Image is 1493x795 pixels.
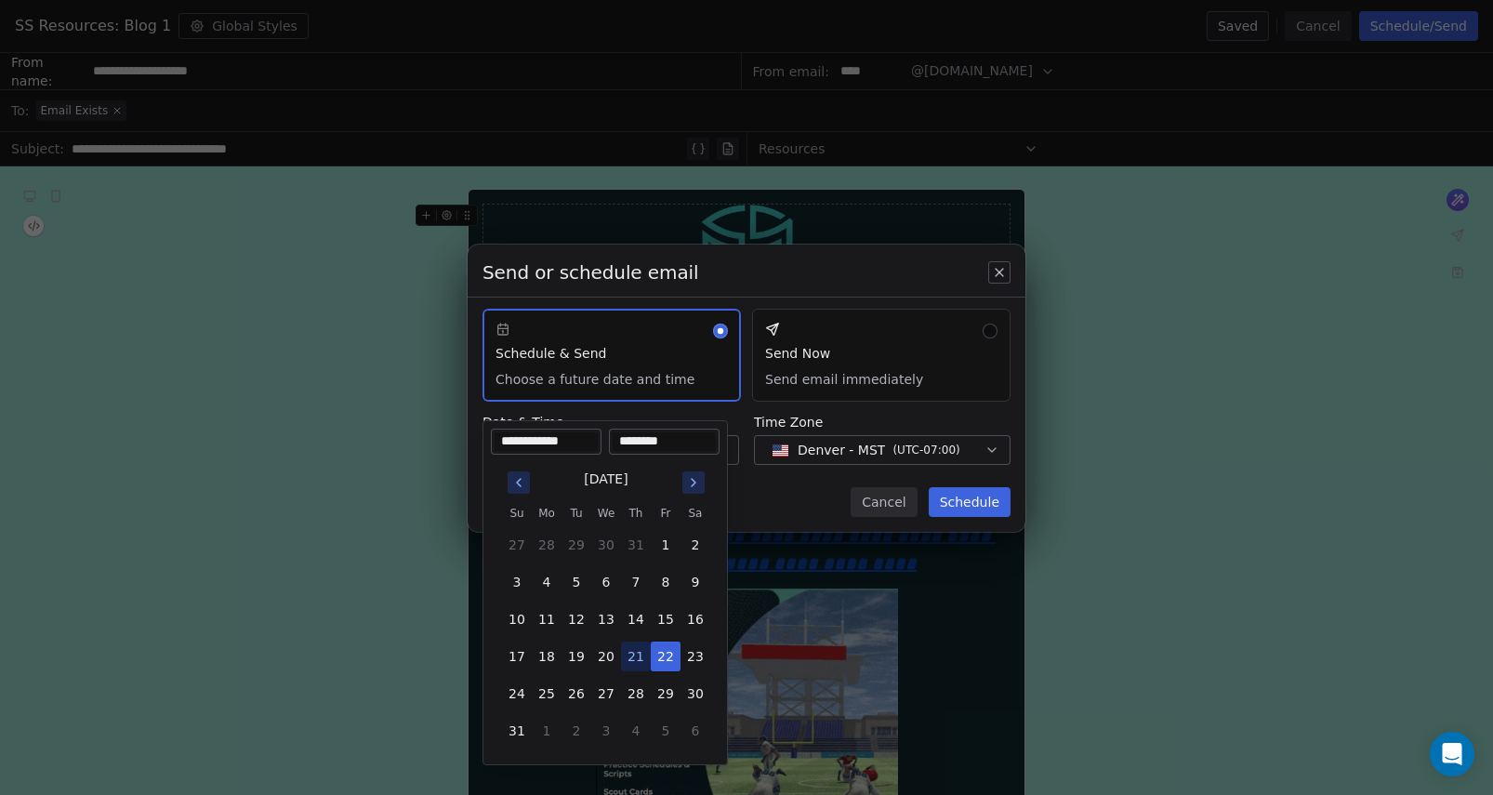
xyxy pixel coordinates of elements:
[680,470,707,496] button: Go to next month
[562,504,591,523] th: Tuesday
[532,604,562,634] button: 11
[651,679,680,709] button: 29
[621,504,651,523] th: Thursday
[680,530,710,560] button: 2
[532,642,562,671] button: 18
[506,470,532,496] button: Go to previous month
[562,604,591,634] button: 12
[591,530,621,560] button: 30
[680,604,710,634] button: 16
[502,642,532,671] button: 17
[680,679,710,709] button: 30
[621,642,651,671] button: 21
[651,530,680,560] button: 1
[502,679,532,709] button: 24
[532,530,562,560] button: 28
[651,567,680,597] button: 8
[502,530,532,560] button: 27
[680,716,710,746] button: 6
[562,642,591,671] button: 19
[621,679,651,709] button: 28
[591,679,621,709] button: 27
[621,567,651,597] button: 7
[591,642,621,671] button: 20
[621,604,651,634] button: 14
[591,504,621,523] th: Wednesday
[591,716,621,746] button: 3
[591,604,621,634] button: 13
[591,567,621,597] button: 6
[680,567,710,597] button: 9
[502,504,532,523] th: Sunday
[584,470,628,489] div: [DATE]
[680,642,710,671] button: 23
[562,716,591,746] button: 2
[651,604,680,634] button: 15
[502,716,532,746] button: 31
[532,716,562,746] button: 1
[532,679,562,709] button: 25
[502,567,532,597] button: 3
[532,567,562,597] button: 4
[562,567,591,597] button: 5
[680,504,710,523] th: Saturday
[532,504,562,523] th: Monday
[562,530,591,560] button: 29
[621,716,651,746] button: 4
[651,504,680,523] th: Friday
[651,642,680,671] button: 22
[651,716,680,746] button: 5
[621,530,651,560] button: 31
[562,679,591,709] button: 26
[502,604,532,634] button: 10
